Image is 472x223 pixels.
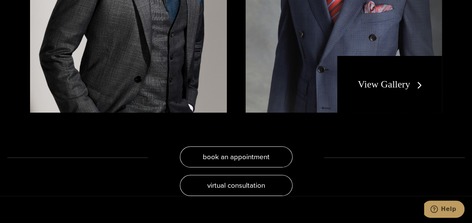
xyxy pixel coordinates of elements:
[207,180,265,191] span: virtual consultation
[180,146,293,167] a: book an appointment
[203,151,270,162] span: book an appointment
[358,79,425,90] a: View Gallery
[180,175,293,196] a: virtual consultation
[424,200,464,219] iframe: Opens a widget where you can chat to one of our agents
